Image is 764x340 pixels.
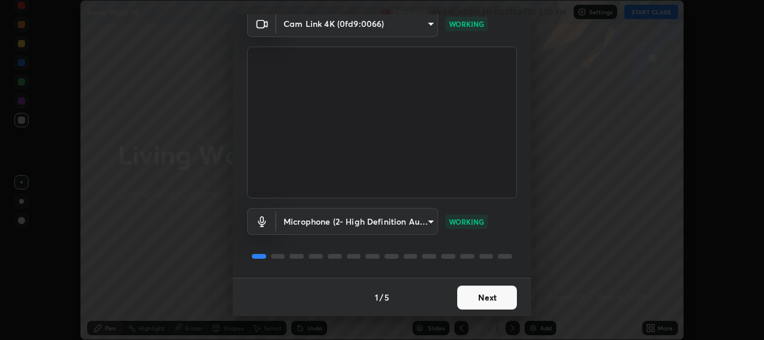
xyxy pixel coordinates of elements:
p: WORKING [449,216,484,227]
button: Next [457,286,517,310]
h4: 5 [384,291,389,304]
p: WORKING [449,19,484,29]
h4: 1 [375,291,378,304]
h4: / [380,291,383,304]
div: Cam Link 4K (0fd9:0066) [276,208,438,235]
div: Cam Link 4K (0fd9:0066) [276,10,438,37]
